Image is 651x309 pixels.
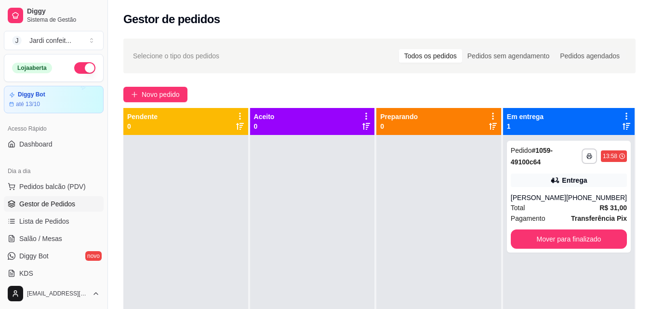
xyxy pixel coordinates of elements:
[133,51,219,61] span: Selecione o tipo dos pedidos
[19,216,69,226] span: Lista de Pedidos
[4,163,104,179] div: Dia a dia
[4,179,104,194] button: Pedidos balcão (PDV)
[123,12,220,27] h2: Gestor de pedidos
[142,89,180,100] span: Novo pedido
[16,100,40,108] article: até 13/10
[254,121,275,131] p: 0
[127,121,158,131] p: 0
[380,121,418,131] p: 0
[4,121,104,136] div: Acesso Rápido
[4,4,104,27] a: DiggySistema de Gestão
[19,234,62,243] span: Salão / Mesas
[462,49,555,63] div: Pedidos sem agendamento
[12,36,22,45] span: J
[562,175,587,185] div: Entrega
[4,214,104,229] a: Lista de Pedidos
[254,112,275,121] p: Aceito
[4,196,104,212] a: Gestor de Pedidos
[4,266,104,281] a: KDS
[27,7,100,16] span: Diggy
[507,112,544,121] p: Em entrega
[599,204,627,212] strong: R$ 31,00
[4,231,104,246] a: Salão / Mesas
[123,87,187,102] button: Novo pedido
[74,62,95,74] button: Alterar Status
[571,215,627,222] strong: Transferência Pix
[511,193,566,202] div: [PERSON_NAME]
[380,112,418,121] p: Preparando
[399,49,462,63] div: Todos os pedidos
[29,36,71,45] div: Jardi confeit ...
[12,63,52,73] div: Loja aberta
[19,269,33,278] span: KDS
[511,229,627,249] button: Mover para finalizado
[18,91,45,98] article: Diggy Bot
[555,49,625,63] div: Pedidos agendados
[4,31,104,50] button: Select a team
[4,282,104,305] button: [EMAIL_ADDRESS][DOMAIN_NAME]
[27,16,100,24] span: Sistema de Gestão
[19,139,53,149] span: Dashboard
[27,290,88,297] span: [EMAIL_ADDRESS][DOMAIN_NAME]
[566,193,627,202] div: [PHONE_NUMBER]
[507,121,544,131] p: 1
[127,112,158,121] p: Pendente
[511,213,545,224] span: Pagamento
[131,91,138,98] span: plus
[4,136,104,152] a: Dashboard
[4,86,104,113] a: Diggy Botaté 13/10
[511,147,532,154] span: Pedido
[603,152,617,160] div: 13:58
[4,248,104,264] a: Diggy Botnovo
[19,199,75,209] span: Gestor de Pedidos
[511,147,553,166] strong: # 1059-49100c64
[19,182,86,191] span: Pedidos balcão (PDV)
[19,251,49,261] span: Diggy Bot
[511,202,525,213] span: Total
